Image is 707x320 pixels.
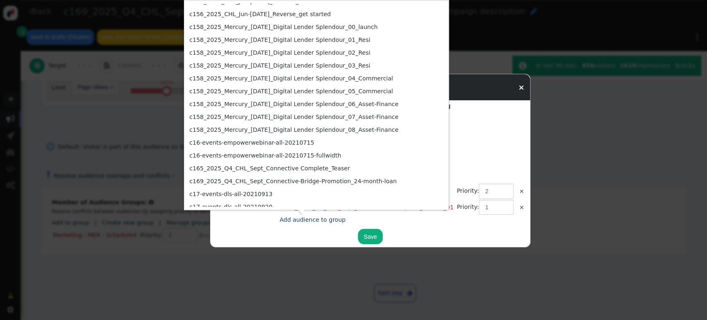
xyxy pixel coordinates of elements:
[187,59,445,72] td: c158_2025_Mercury_[DATE]_Digital Lender Splendour_03_Resi
[187,188,445,201] td: c17-events-dls-all-20210913
[518,83,524,92] a: ×
[187,85,445,98] td: c158_2025_Mercury_[DATE]_Digital Lender Splendour_05_Commercial
[187,201,445,213] td: c17-events-dls-all-20210920
[187,8,445,21] td: c156_2025_CHL_Jun-[DATE]_Reverse_get started
[280,216,345,223] a: Add audience to group
[187,72,445,85] td: c158_2025_Mercury_[DATE]_Digital Lender Splendour_04_Commercial
[187,162,445,175] td: c165_2025_Q4_CHL_Sept_Connective Complete_Teaser
[187,175,445,188] td: c169_2025_Q4_CHL_Sept_Connective-Bridge-Promotion_24-month-loan
[454,184,516,199] td: Priority:
[187,46,445,59] td: c158_2025_Mercury_[DATE]_Digital Lender Splendour_02_Resi
[187,111,445,124] td: c158_2025_Mercury_[DATE]_Digital Lender Splendour_07_Asset-Finance
[280,204,454,211] span: c166_2025_Q4_CHL_Sept_Connective Complete_Launch_01
[187,34,445,46] td: c158_2025_Mercury_[DATE]_Digital Lender Splendour_01_Resi
[187,136,445,149] td: c16-events-empowerwebinar-all-20210715
[519,188,524,194] a: ×
[187,124,445,136] td: c158_2025_Mercury_[DATE]_Digital Lender Splendour_08_Asset-Finance
[187,149,445,162] td: c16-events-empowerwebinar-all-20210715-fullwidth
[519,204,524,211] a: ×
[187,98,445,111] td: c158_2025_Mercury_[DATE]_Digital Lender Splendour_06_Asset-Finance
[454,200,516,215] td: Priority:
[187,21,445,34] td: c158_2025_Mercury_[DATE]_Digital Lender Splendour_00_launch
[358,229,383,244] button: Save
